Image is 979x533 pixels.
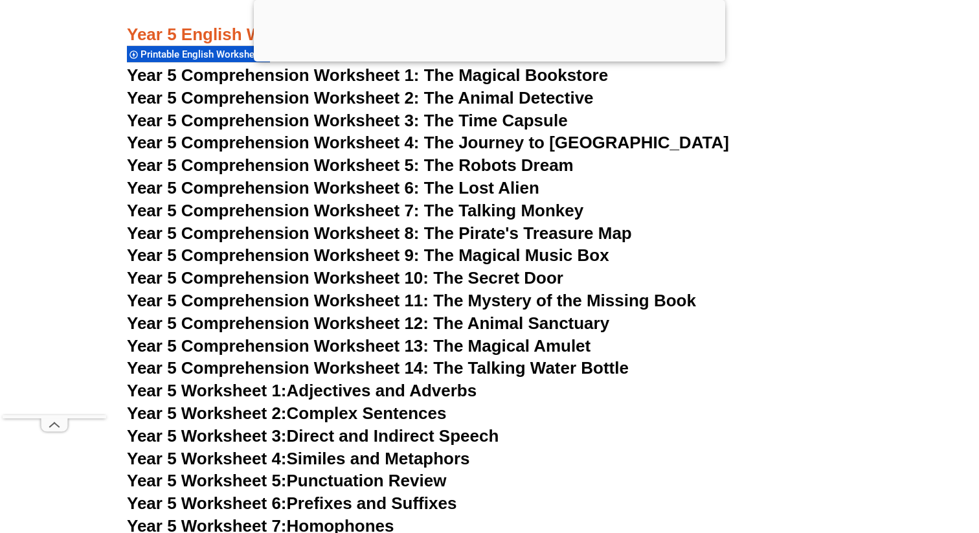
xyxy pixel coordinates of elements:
a: Year 5 Comprehension Worksheet 6: The Lost Alien [127,178,539,198]
a: Year 5 Worksheet 2:Complex Sentences [127,403,446,423]
a: Year 5 Comprehension Worksheet 2: The Animal Detective [127,88,594,108]
a: Year 5 Worksheet 5:Punctuation Review [127,471,446,490]
h3: Year 5 English Worksheets [127,3,852,47]
a: Year 5 Worksheet 6:Prefixes and Suffixes [127,493,456,513]
a: Year 5 Comprehension Worksheet 4: The Journey to [GEOGRAPHIC_DATA] [127,133,729,152]
a: Year 5 Comprehension Worksheet 10: The Secret Door [127,268,563,288]
span: Year 5 Worksheet 2: [127,403,287,423]
a: Year 5 Comprehension Worksheet 9: The Magical Music Box [127,245,609,265]
span: Year 5 Worksheet 3: [127,426,287,446]
span: Printable English Worksheets [141,49,272,60]
a: Year 5 Comprehension Worksheet 5: The Robots Dream [127,155,574,175]
a: Year 5 Comprehension Worksheet 12: The Animal Sanctuary [127,313,609,333]
a: Year 5 Worksheet 1:Adjectives and Adverbs [127,381,477,400]
a: Year 5 Comprehension Worksheet 8: The Pirate's Treasure Map [127,223,632,243]
a: Year 5 Worksheet 3:Direct and Indirect Speech [127,426,499,446]
a: Year 5 Worksheet 4:Similes and Metaphors [127,449,470,468]
a: Year 5 Comprehension Worksheet 7: The Talking Monkey [127,201,583,220]
div: Printable English Worksheets [127,45,270,63]
a: Year 5 Comprehension Worksheet 14: The Talking Water Bottle [127,358,629,378]
iframe: Chat Widget [757,387,979,533]
a: Year 5 Comprehension Worksheet 3: The Time Capsule [127,111,568,130]
span: Year 5 Worksheet 6: [127,493,287,513]
span: Year 5 Worksheet 4: [127,449,287,468]
span: Year 5 Worksheet 1: [127,381,287,400]
iframe: Advertisement [3,27,106,415]
span: Year 5 Worksheet 5: [127,471,287,490]
a: Year 5 Comprehension Worksheet 13: The Magical Amulet [127,336,591,356]
a: Year 5 Comprehension Worksheet 1: The Magical Bookstore [127,65,608,85]
a: Year 5 Comprehension Worksheet 11: The Mystery of the Missing Book [127,291,696,310]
